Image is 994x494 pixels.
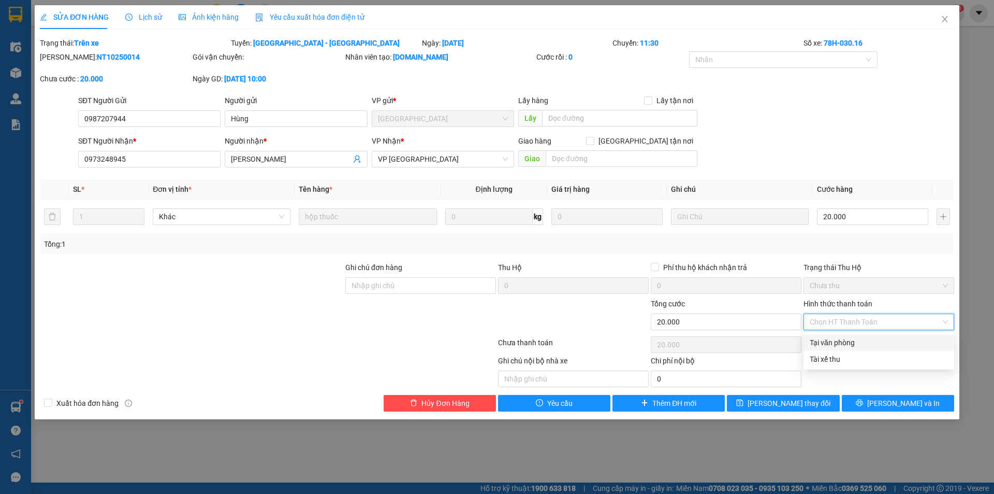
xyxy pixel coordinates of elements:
button: save[PERSON_NAME] thay đổi [727,395,839,412]
span: VP Nhận [372,137,401,145]
b: [DATE] [442,39,464,47]
b: 78H-030.16 [824,39,863,47]
span: SỬA ĐƠN HÀNG [40,13,109,21]
div: Trạng thái Thu Hộ [803,262,954,273]
span: Thêm ĐH mới [652,398,696,409]
input: VD: Bàn, Ghế [299,208,436,225]
li: VP [GEOGRAPHIC_DATA] [71,44,138,78]
span: Phí thu hộ khách nhận trả [659,262,751,273]
b: [GEOGRAPHIC_DATA] - [GEOGRAPHIC_DATA] [253,39,400,47]
span: Định lượng [476,185,513,193]
span: info-circle [125,400,132,407]
span: Hủy Đơn Hàng [421,398,469,409]
div: Cước rồi : [536,51,687,63]
label: Hình thức thanh toán [803,300,872,308]
span: save [736,399,743,407]
span: Thu Hộ [498,263,522,272]
th: Ghi chú [667,179,813,200]
div: [PERSON_NAME]: [40,51,191,63]
div: Tại văn phòng [810,337,948,348]
div: Chưa thanh toán [497,337,650,355]
li: VP VP [GEOGRAPHIC_DATA] [5,44,71,78]
div: Nhân viên tạo: [345,51,534,63]
span: VP Tuy Hòa [378,151,508,167]
span: Chưa thu [810,278,948,293]
input: Dọc đường [542,110,697,126]
div: Chưa cước : [40,73,191,84]
button: exclamation-circleYêu cầu [498,395,610,412]
b: 20.000 [80,75,103,83]
span: Lấy hàng [518,96,548,105]
b: Trên xe [74,39,99,47]
span: SL [73,185,81,193]
b: [DATE] 10:00 [224,75,266,83]
div: Ngày: [421,37,612,49]
div: Gói vận chuyển: [193,51,343,63]
div: Tài xế thu [810,354,948,365]
button: Close [930,5,959,34]
span: Xuất hóa đơn hàng [52,398,123,409]
span: picture [179,13,186,21]
span: Giao [518,150,546,167]
span: Yêu cầu [547,398,573,409]
span: Giao hàng [518,137,551,145]
label: Ghi chú đơn hàng [345,263,402,272]
span: delete [410,399,417,407]
img: icon [255,13,264,22]
div: Chi phí nội bộ [651,355,801,371]
div: Số xe: [802,37,955,49]
li: BB Limousine [5,5,150,25]
input: Ghi Chú [671,208,809,225]
b: NT10250014 [97,53,140,61]
span: printer [856,399,863,407]
div: Ghi chú nội bộ nhà xe [498,355,649,371]
div: Tuyến: [230,37,421,49]
span: plus [641,399,648,407]
div: SĐT Người Nhận [78,135,221,147]
span: Nha Trang [378,111,508,126]
button: deleteHủy Đơn Hàng [384,395,496,412]
input: 0 [551,208,663,225]
span: Tên hàng [299,185,332,193]
b: 0 [568,53,573,61]
b: [DOMAIN_NAME] [393,53,448,61]
div: VP gửi [372,95,514,106]
span: user-add [353,155,361,163]
b: 11:30 [640,39,659,47]
span: [GEOGRAPHIC_DATA] tận nơi [594,135,697,147]
span: Lịch sử [125,13,162,21]
span: Giá trị hàng [551,185,590,193]
span: Khác [159,209,284,224]
span: Ảnh kiện hàng [179,13,239,21]
span: [PERSON_NAME] và In [867,398,940,409]
span: exclamation-circle [536,399,543,407]
span: Yêu cầu xuất hóa đơn điện tử [255,13,364,21]
div: Ngày GD: [193,73,343,84]
span: Lấy [518,110,542,126]
span: edit [40,13,47,21]
div: Trạng thái: [39,37,230,49]
div: SĐT Người Gửi [78,95,221,106]
span: Lấy tận nơi [652,95,697,106]
button: plus [937,208,950,225]
span: Chọn HT Thanh Toán [810,314,948,330]
span: kg [533,208,543,225]
input: Dọc đường [546,150,697,167]
span: clock-circle [125,13,133,21]
div: Người gửi [225,95,367,106]
button: printer[PERSON_NAME] và In [842,395,954,412]
span: [PERSON_NAME] thay đổi [748,398,830,409]
div: Tổng: 1 [44,238,384,250]
div: Người nhận [225,135,367,147]
div: Chuyến: [611,37,802,49]
input: Ghi chú đơn hàng [345,277,496,294]
input: Nhập ghi chú [498,371,649,387]
span: close [941,15,949,23]
span: Tổng cước [651,300,685,308]
button: plusThêm ĐH mới [612,395,725,412]
span: Cước hàng [817,185,853,193]
button: delete [44,208,61,225]
span: Đơn vị tính [153,185,192,193]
